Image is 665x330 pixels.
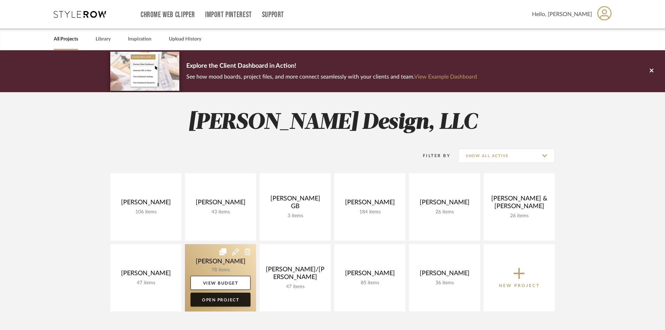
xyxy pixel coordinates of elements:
[190,293,251,307] a: Open Project
[128,35,151,44] a: Inspiration
[340,209,400,215] div: 184 items
[414,280,475,286] div: 36 items
[116,199,176,209] div: [PERSON_NAME]
[414,199,475,209] div: [PERSON_NAME]
[414,270,475,280] div: [PERSON_NAME]
[110,52,179,90] img: d5d033c5-7b12-40c2-a960-1ecee1989c38.png
[340,280,400,286] div: 85 items
[190,209,251,215] div: 43 items
[205,12,252,18] a: Import Pinterest
[141,12,195,18] a: Chrome Web Clipper
[54,35,78,44] a: All Projects
[265,195,325,213] div: [PERSON_NAME] GB
[489,213,549,219] div: 26 items
[484,244,555,311] button: New Project
[186,61,477,72] p: Explore the Client Dashboard in Action!
[265,266,325,284] div: [PERSON_NAME]/[PERSON_NAME]
[190,276,251,290] a: View Budget
[414,152,450,159] div: Filter By
[81,110,584,136] h2: [PERSON_NAME] Design, LLC
[340,270,400,280] div: [PERSON_NAME]
[414,209,475,215] div: 26 items
[186,72,477,82] p: See how mood boards, project files, and more connect seamlessly with your clients and team.
[116,280,176,286] div: 47 items
[340,199,400,209] div: [PERSON_NAME]
[499,282,540,289] p: New Project
[116,209,176,215] div: 106 items
[116,270,176,280] div: [PERSON_NAME]
[96,35,111,44] a: Library
[489,195,549,213] div: [PERSON_NAME] & [PERSON_NAME]
[532,10,592,19] span: Hello, [PERSON_NAME]
[262,12,284,18] a: Support
[414,74,477,80] a: View Example Dashboard
[265,284,325,290] div: 47 items
[190,199,251,209] div: [PERSON_NAME]
[169,35,201,44] a: Upload History
[265,213,325,219] div: 3 items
